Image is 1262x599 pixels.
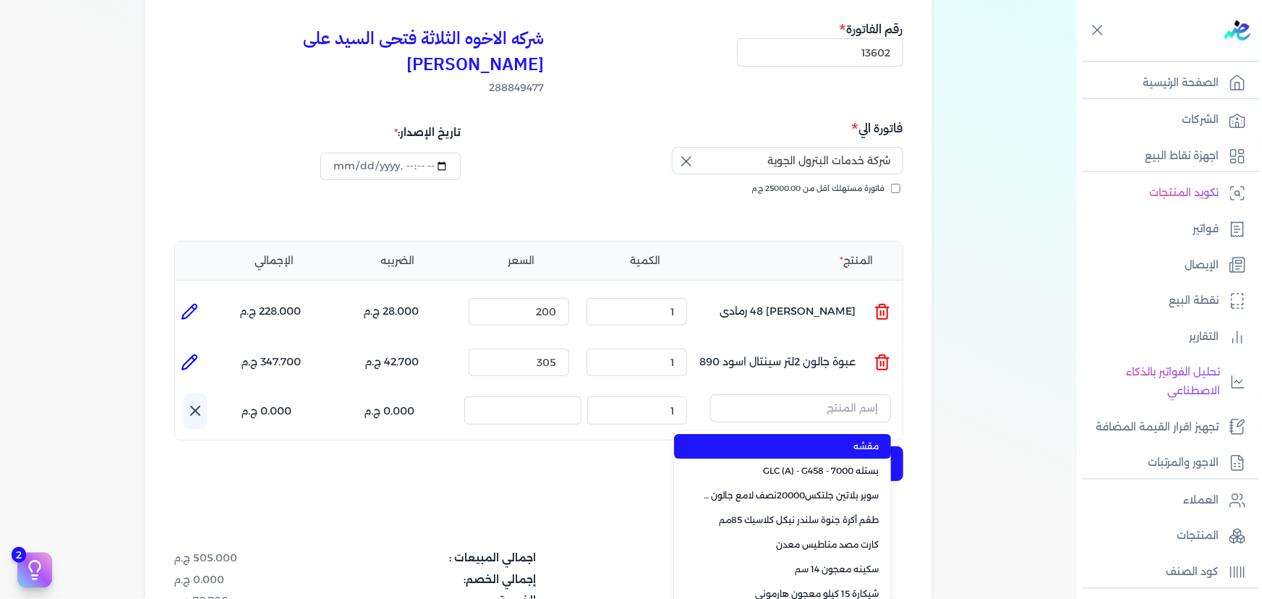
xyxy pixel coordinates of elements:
[174,551,289,566] dd: 505.000 ج.م
[1177,527,1219,545] p: المنتجات
[1149,184,1219,203] p: تكويد المنتجات
[216,253,333,268] li: الإجمالي
[17,553,52,587] button: 2
[1084,363,1220,400] p: تحليل الفواتير بالذكاء الاصطناعي
[1077,68,1253,98] a: الصفحة الرئيسية
[1224,20,1250,41] img: logo
[339,253,457,268] li: الضريبه
[672,147,903,174] input: إسم الشركة
[298,572,537,587] dt: إجمالي الخصم:
[1077,250,1253,281] a: الإيصال
[240,302,302,321] p: 228.000 ج.م
[1182,111,1219,129] p: الشركات
[1148,454,1219,472] p: الاجور والمرتبات
[703,489,879,502] span: سوبر بلاتين جلتكس20000نصف لامع جالون 2.7 لتر Base A
[242,353,302,372] p: 347.700 ج.م
[1077,448,1253,478] a: الاجور والمرتبات
[737,20,903,38] h5: رقم الفاتورة
[1077,105,1253,135] a: الشركات
[1183,491,1219,510] p: العملاء
[320,119,461,146] div: تاريخ الإصدار:
[1193,220,1219,239] p: فواتير
[1077,412,1253,443] a: تجهيز اقرار القيمة المضافة
[1145,147,1219,166] p: اجهزة نقاط البيع
[710,394,891,428] button: إسم المنتج
[1077,214,1253,245] a: فواتير
[364,302,419,321] p: 28.000 ج.م
[365,353,419,372] p: 42.700 ج.م
[710,394,891,422] input: إسم المنتج
[364,402,415,421] p: 0.000 ج.م
[720,292,856,331] p: [PERSON_NAME] 48 رمادى
[12,547,26,563] span: 2
[1077,521,1253,551] a: المنتجات
[1169,292,1219,310] p: نقطة البيع
[174,25,545,77] h3: شركه الاخوه الثلاثة فتحى السيد على [PERSON_NAME]
[703,514,879,527] span: طقم أكرة جنوة سلندر نيكل كلاسيك 85مم
[1077,485,1253,516] a: العملاء
[1077,357,1253,406] a: تحليل الفواتير بالذكاء الاصطناعي
[587,253,704,268] li: الكمية
[703,440,879,453] span: مقشه
[672,147,903,180] button: إسم الشركة
[1077,286,1253,316] a: نقطة البيع
[703,563,879,576] span: سكينه معجون 14 سم
[1077,141,1253,171] a: اجهزة نقاط البيع
[700,343,856,382] p: عبوة جالون 2لتر سينتال اسود 890
[174,572,289,587] dd: 0.000 ج.م
[1077,322,1253,352] a: التقارير
[703,464,879,477] span: بستله 7000 - GLC (A) - G458
[1143,74,1219,93] p: الصفحة الرئيسية
[463,253,581,268] li: السعر
[1096,418,1219,437] p: تجهيز اقرار القيمة المضافة
[752,183,885,195] span: فاتورة مستهلك اقل من 25000.00 ج.م
[703,538,879,551] span: كارت مصد مناطيس معدن
[737,38,903,66] input: رقم الفاتورة
[1077,178,1253,208] a: تكويد المنتجات
[1185,256,1219,275] p: الإيصال
[1189,328,1219,347] p: التقارير
[543,119,903,137] h5: فاتورة الي
[298,551,537,566] dt: اجمالي المبيعات :
[1077,557,1253,587] a: كود الصنف
[242,402,292,421] p: 0.000 ج.م
[1166,563,1219,582] p: كود الصنف
[174,80,545,95] span: 288849477
[891,184,900,193] input: فاتورة مستهلك اقل من 25000.00 ج.م
[710,253,891,268] li: المنتج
